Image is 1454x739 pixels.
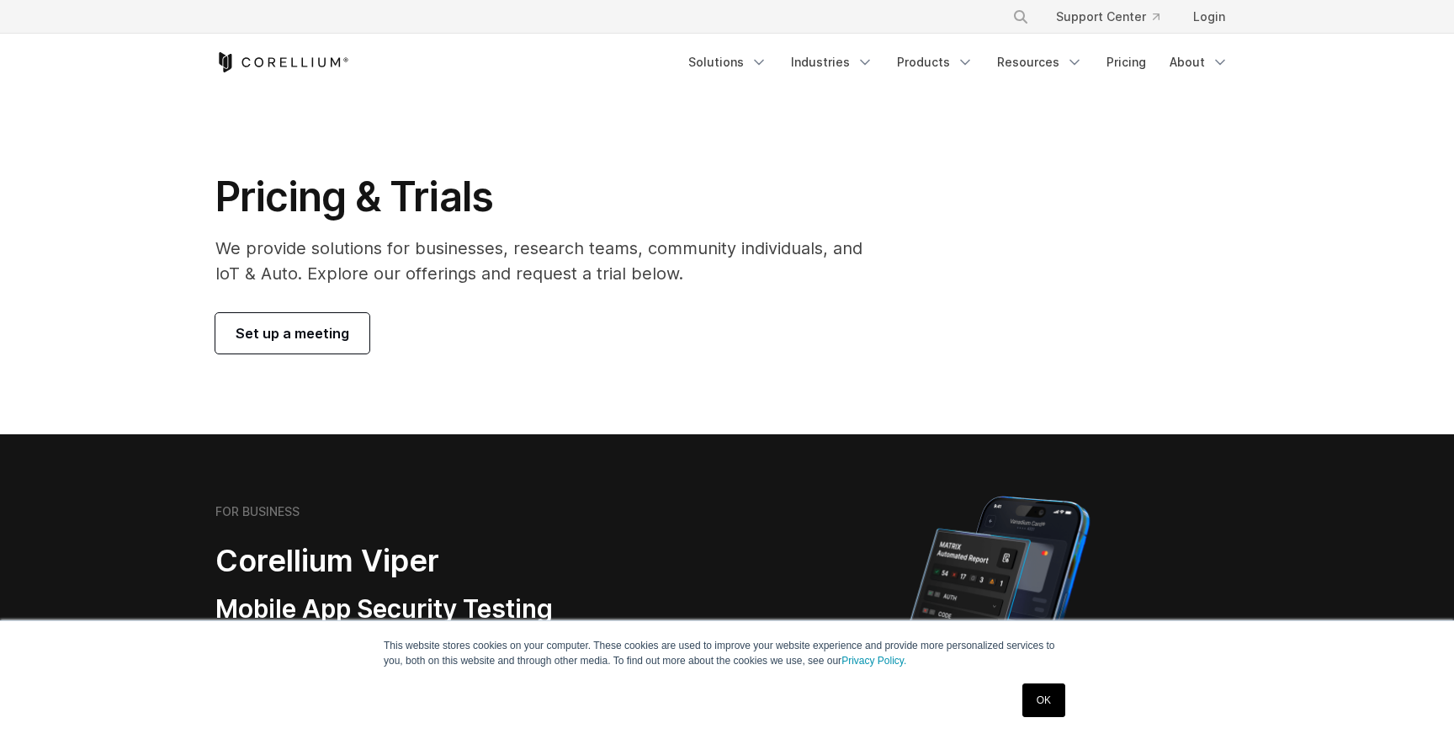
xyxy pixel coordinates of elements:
p: This website stores cookies on your computer. These cookies are used to improve your website expe... [384,638,1070,668]
a: Solutions [678,47,777,77]
a: Set up a meeting [215,313,369,354]
div: Navigation Menu [678,47,1239,77]
a: Login [1180,2,1239,32]
h1: Pricing & Trials [215,172,886,222]
a: Products [887,47,984,77]
a: Support Center [1043,2,1173,32]
a: Industries [781,47,884,77]
div: Navigation Menu [992,2,1239,32]
button: Search [1006,2,1036,32]
a: Resources [987,47,1093,77]
p: We provide solutions for businesses, research teams, community individuals, and IoT & Auto. Explo... [215,236,886,286]
a: Corellium Home [215,52,349,72]
h6: FOR BUSINESS [215,504,300,519]
a: Pricing [1096,47,1156,77]
a: Privacy Policy. [841,655,906,667]
h2: Corellium Viper [215,542,646,580]
a: About [1159,47,1239,77]
h3: Mobile App Security Testing [215,593,646,625]
a: OK [1022,683,1065,717]
span: Set up a meeting [236,323,349,343]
